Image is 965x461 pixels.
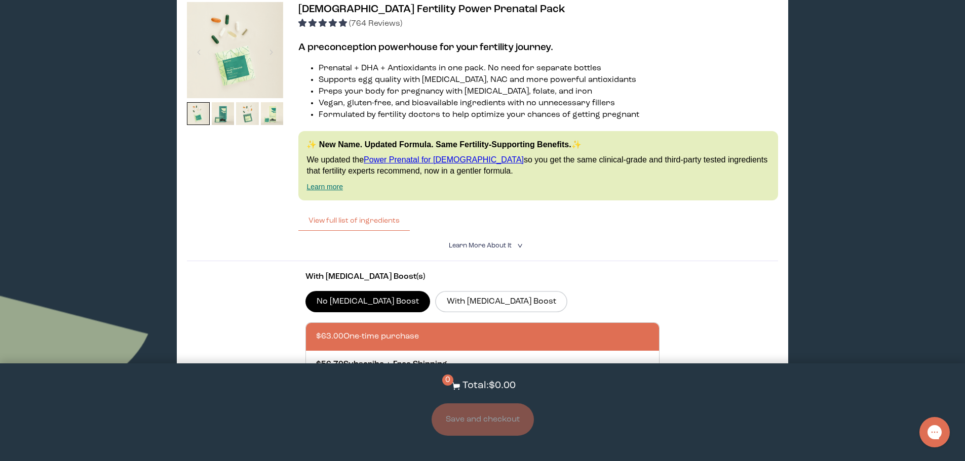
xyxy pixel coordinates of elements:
[212,102,235,125] img: thumbnail image
[349,20,402,28] span: (764 Reviews)
[319,74,778,86] li: Supports egg quality with [MEDICAL_DATA], NAC and more powerful antioxidants
[449,242,512,249] span: Learn More About it
[306,183,343,191] a: Learn more
[319,109,778,121] li: Formulated by fertility doctors to help optimize your chances of getting pregnant
[319,86,778,98] li: Preps your body for pregnancy with [MEDICAL_DATA], folate, and iron
[298,211,410,231] button: View full list of ingredients
[306,154,769,177] p: We updated the so you get the same clinical-grade and third-party tested ingredients that fertili...
[432,403,534,436] button: Save and checkout
[449,241,517,250] summary: Learn More About it <
[319,98,778,109] li: Vegan, gluten-free, and bioavailable ingredients with no unnecessary fillers
[305,291,431,312] label: No [MEDICAL_DATA] Boost
[187,102,210,125] img: thumbnail image
[306,140,581,149] strong: ✨ New Name. Updated Formula. Same Fertility-Supporting Benefits.✨
[298,43,553,53] strong: A preconception powerhouse for your fertility journey.
[319,63,778,74] li: Prenatal + DHA + Antioxidants in one pack. No need for separate bottles
[914,413,955,451] iframe: Gorgias live chat messenger
[261,102,284,125] img: thumbnail image
[514,243,524,248] i: <
[305,271,660,283] p: With [MEDICAL_DATA] Boost(s)
[187,2,283,98] img: thumbnail image
[236,102,259,125] img: thumbnail image
[462,379,516,393] p: Total: $0.00
[435,291,567,312] label: With [MEDICAL_DATA] Boost
[298,20,349,28] span: 4.95 stars
[298,4,565,15] span: [DEMOGRAPHIC_DATA] Fertility Power Prenatal Pack
[364,155,524,164] a: Power Prenatal for [DEMOGRAPHIC_DATA]
[442,374,453,386] span: 0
